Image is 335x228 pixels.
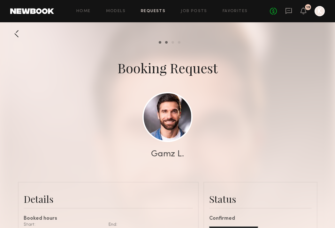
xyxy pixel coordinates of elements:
[24,221,103,228] div: Start:
[141,9,165,13] a: Requests
[108,221,188,228] div: End:
[24,193,193,205] div: Details
[118,59,218,77] div: Booking Request
[223,9,248,13] a: Favorites
[151,150,184,159] div: Gamz L.
[24,216,193,221] div: Booked hours
[209,193,312,205] div: Status
[209,216,312,221] div: Confirmed
[106,9,126,13] a: Models
[76,9,91,13] a: Home
[315,6,325,16] a: K
[306,6,310,9] div: 19
[181,9,207,13] a: Job Posts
